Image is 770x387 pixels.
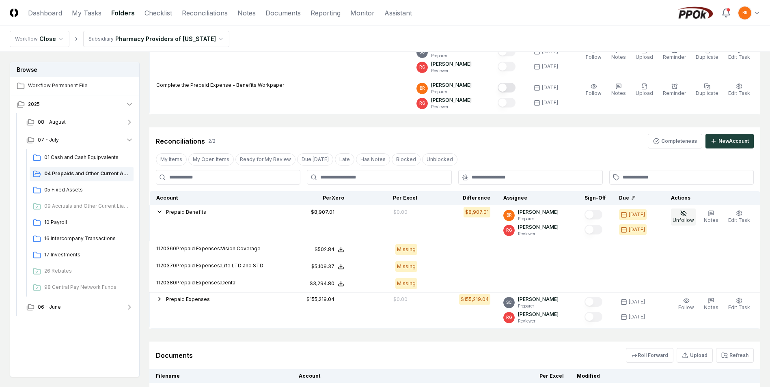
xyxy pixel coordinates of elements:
[188,153,234,166] button: My Open Items
[648,134,702,148] button: Completeness
[578,191,613,205] th: Sign-Off
[72,8,101,18] a: My Tasks
[584,82,603,99] button: Follow
[727,45,752,62] button: Edit Task
[718,138,749,145] div: New Account
[30,264,134,279] a: 26 Rebates
[629,226,645,233] div: [DATE]
[507,212,512,218] span: BR
[44,267,130,275] span: 26 Rebates
[584,45,603,62] button: Follow
[431,53,472,59] p: Preparer
[310,280,334,287] div: $3,294.80
[694,82,720,99] button: Duplicate
[678,304,694,310] span: Follow
[44,251,130,258] span: 17 Investments
[419,100,425,106] span: RG
[677,348,713,363] button: Upload
[311,209,334,216] div: $8,907.01
[431,97,472,104] p: [PERSON_NAME]
[28,8,62,18] a: Dashboard
[518,296,559,303] p: [PERSON_NAME]
[431,89,472,95] p: Preparer
[10,113,140,318] div: 2025
[111,8,135,18] a: Folders
[384,8,412,18] a: Assistant
[20,113,140,131] button: 08 - August
[705,134,754,148] button: NewAccount
[30,232,134,246] a: 16 Intercompany Transactions
[156,82,284,89] p: Complete the Prepaid Expense - Benefits Workpaper
[44,284,130,291] span: 98 Central Pay Network Funds
[585,210,602,219] button: Mark complete
[610,45,628,62] button: Notes
[634,45,655,62] button: Upload
[20,131,140,149] button: 07 - July
[696,90,718,96] span: Duplicate
[44,186,130,193] span: 05 Fixed Assets
[727,82,752,99] button: Edit Task
[156,153,187,166] button: My Items
[518,318,559,324] p: Reviewer
[30,215,134,230] a: 10 Payroll
[661,45,688,62] button: Reminder
[156,245,272,252] p: 1120360 Prepaid Expenses:Vision Coverage
[431,82,472,89] p: [PERSON_NAME]
[265,8,301,18] a: Documents
[237,8,256,18] a: Notes
[30,199,134,214] a: 09 Accruals and Other Current Liabilities
[419,64,425,70] span: RG
[498,62,515,71] button: Mark complete
[395,244,417,255] div: Missing
[28,101,40,108] span: 2025
[422,153,457,166] button: Unblocked
[431,68,472,74] p: Reviewer
[742,10,748,16] span: BR
[88,35,114,43] div: Subsidiary
[30,280,134,295] a: 98 Central Pay Network Funds
[542,84,558,91] div: [DATE]
[278,191,351,205] th: Per Xero
[311,8,341,18] a: Reporting
[38,303,61,311] span: 06 - June
[44,235,130,242] span: 16 Intercompany Transactions
[393,296,408,303] div: $0.00
[518,209,559,216] p: [PERSON_NAME]
[156,262,272,269] p: 1120370 Prepaid Expenses:Life LTD and STD
[518,303,559,309] p: Preparer
[166,209,206,216] button: Prepaid Benefits
[636,54,653,60] span: Upload
[728,90,750,96] span: Edit Task
[310,280,344,287] button: $3,294.80
[28,82,134,89] span: Workflow Permanent File
[30,167,134,181] a: 04 Prepaids and Other Current Assets
[431,104,472,110] p: Reviewer
[356,153,390,166] button: Has Notes
[311,263,334,270] div: $5,109.37
[461,296,489,303] div: $155,219.04
[44,170,130,177] span: 04 Prepaids and Other Current Assets
[728,217,750,223] span: Edit Task
[30,248,134,262] a: 17 Investments
[738,6,752,20] button: BR
[44,154,130,161] span: 01 Cash and Cash Equipvalents
[10,95,140,113] button: 2025
[419,49,425,55] span: SC
[424,191,497,205] th: Difference
[10,62,139,77] h3: Browse
[542,63,558,70] div: [DATE]
[676,6,715,19] img: PPOk logo
[663,90,686,96] span: Reminder
[629,211,645,218] div: [DATE]
[395,278,417,289] div: Missing
[518,231,559,237] p: Reviewer
[395,261,417,272] div: Missing
[619,194,651,202] div: Due
[585,225,602,234] button: Mark complete
[518,216,559,222] p: Preparer
[611,90,626,96] span: Notes
[664,194,754,202] div: Actions
[704,217,718,223] span: Notes
[38,136,59,144] span: 07 - July
[182,8,228,18] a: Reconciliations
